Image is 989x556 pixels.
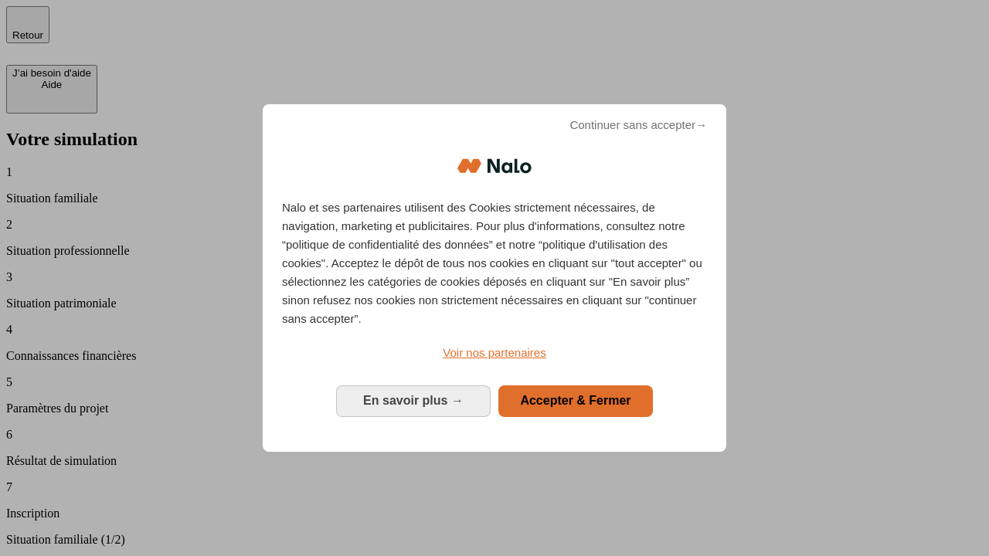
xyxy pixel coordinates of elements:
[282,344,707,362] a: Voir nos partenaires
[443,346,545,359] span: Voir nos partenaires
[569,116,707,134] span: Continuer sans accepter→
[498,385,653,416] button: Accepter & Fermer: Accepter notre traitement des données et fermer
[282,198,707,328] p: Nalo et ses partenaires utilisent des Cookies strictement nécessaires, de navigation, marketing e...
[520,394,630,407] span: Accepter & Fermer
[336,385,491,416] button: En savoir plus: Configurer vos consentements
[363,394,464,407] span: En savoir plus →
[263,104,726,451] div: Bienvenue chez Nalo Gestion du consentement
[457,143,532,189] img: Logo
